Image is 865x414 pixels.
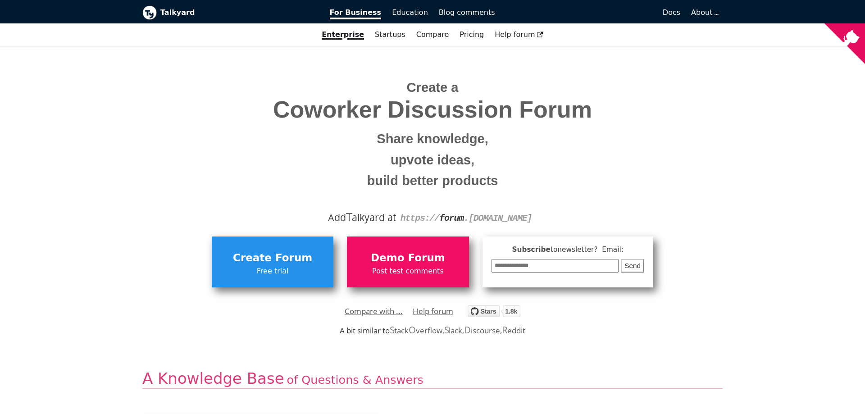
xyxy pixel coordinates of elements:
span: of Questions & Answers [287,373,423,387]
a: Reddit [502,325,525,336]
a: Compare with ... [345,305,403,318]
a: Pricing [454,27,489,42]
span: Free trial [216,265,329,277]
a: Help forum [413,305,453,318]
small: build better products [149,170,716,191]
a: Docs [501,5,686,20]
span: Help forum [495,30,543,39]
img: Talkyard logo [142,5,157,20]
a: Create ForumFree trial [212,237,333,287]
a: Enterprise [316,27,369,42]
button: Send [621,259,644,273]
span: R [502,323,508,336]
span: T [346,209,352,225]
span: Demo Forum [351,250,464,267]
span: Post test comments [351,265,464,277]
span: Subscribe [492,244,645,255]
a: StackOverflow [390,325,442,336]
h2: A Knowledge Base [142,369,723,389]
span: to newsletter ? Email: [551,246,624,254]
span: For Business [330,8,382,19]
a: Demo ForumPost test comments [347,237,469,287]
span: Create Forum [216,250,329,267]
a: Star debiki/talkyard on GitHub [468,307,520,320]
span: D [464,323,471,336]
span: S [444,323,449,336]
code: https:// . [DOMAIN_NAME] [401,213,532,223]
span: S [390,323,395,336]
img: talkyard.svg [468,305,520,317]
a: Discourse [464,325,500,336]
a: Blog comments [433,5,501,20]
a: Help forum [489,27,549,42]
span: Education [392,8,428,17]
span: Blog comments [439,8,495,17]
span: Docs [663,8,680,17]
small: upvote ideas, [149,150,716,171]
a: Talkyard logoTalkyard [142,5,317,20]
a: About [691,8,717,17]
strong: forum [439,213,464,223]
small: Share knowledge, [149,128,716,150]
div: Add alkyard at [149,210,716,225]
a: Slack [444,325,462,336]
a: Compare [416,30,449,39]
b: Talkyard [160,7,317,18]
a: For Business [324,5,387,20]
a: Education [387,5,433,20]
span: Coworker Discussion Forum [149,97,716,123]
a: Startups [369,27,411,42]
span: Create a [407,80,459,95]
span: O [409,323,416,336]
